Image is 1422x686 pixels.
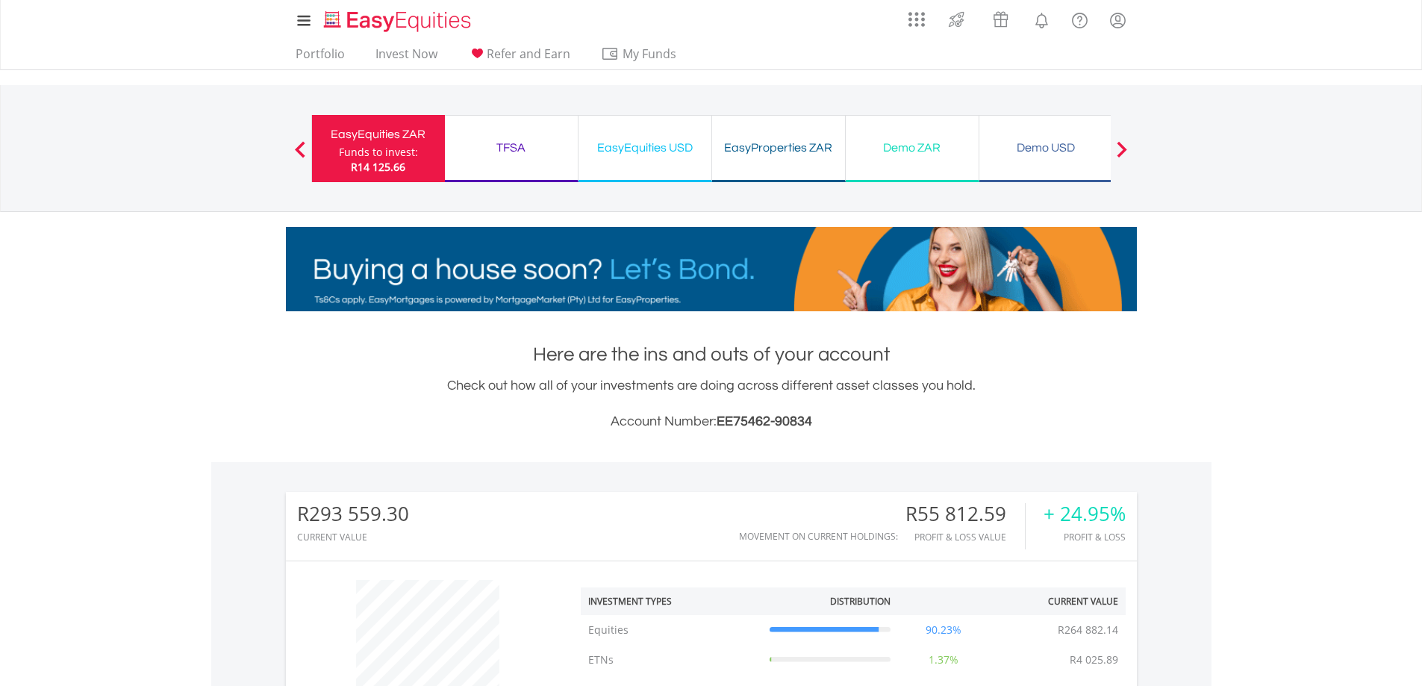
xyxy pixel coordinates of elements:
div: Distribution [830,595,891,608]
td: Equities [581,615,762,645]
img: EasyMortage Promotion Banner [286,227,1137,311]
div: R293 559.30 [297,503,409,525]
a: Invest Now [369,46,443,69]
div: Profit & Loss [1044,532,1126,542]
a: Home page [318,4,477,34]
img: EasyEquities_Logo.png [321,9,477,34]
button: Previous [285,149,315,163]
div: EasyEquities USD [587,137,702,158]
a: Notifications [1023,4,1061,34]
div: + 24.95% [1044,503,1126,525]
td: R264 882.14 [1050,615,1126,645]
img: thrive-v2.svg [944,7,969,31]
a: My Profile [1099,4,1137,37]
td: R4 025.89 [1062,645,1126,675]
span: R14 125.66 [351,160,405,174]
a: Portfolio [290,46,351,69]
div: Movement on Current Holdings: [739,531,898,541]
img: vouchers-v2.svg [988,7,1013,31]
a: Refer and Earn [462,46,576,69]
div: R55 812.59 [905,503,1025,525]
div: Check out how all of your investments are doing across different asset classes you hold. [286,375,1137,432]
th: Investment Types [581,587,762,615]
td: ETNs [581,645,762,675]
td: 90.23% [898,615,989,645]
div: Demo ZAR [855,137,970,158]
button: Next [1107,149,1137,163]
h1: Here are the ins and outs of your account [286,341,1137,368]
div: Demo USD [988,137,1103,158]
div: Profit & Loss Value [905,532,1025,542]
div: EasyEquities ZAR [321,124,436,145]
th: Current Value [989,587,1126,615]
span: Refer and Earn [487,46,570,62]
span: My Funds [601,44,699,63]
td: 1.37% [898,645,989,675]
span: EE75462-90834 [717,414,812,428]
h3: Account Number: [286,411,1137,432]
div: CURRENT VALUE [297,532,409,542]
div: Funds to invest: [339,145,418,160]
a: Vouchers [979,4,1023,31]
a: AppsGrid [899,4,935,28]
img: grid-menu-icon.svg [908,11,925,28]
div: EasyProperties ZAR [721,137,836,158]
a: FAQ's and Support [1061,4,1099,34]
div: TFSA [454,137,569,158]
